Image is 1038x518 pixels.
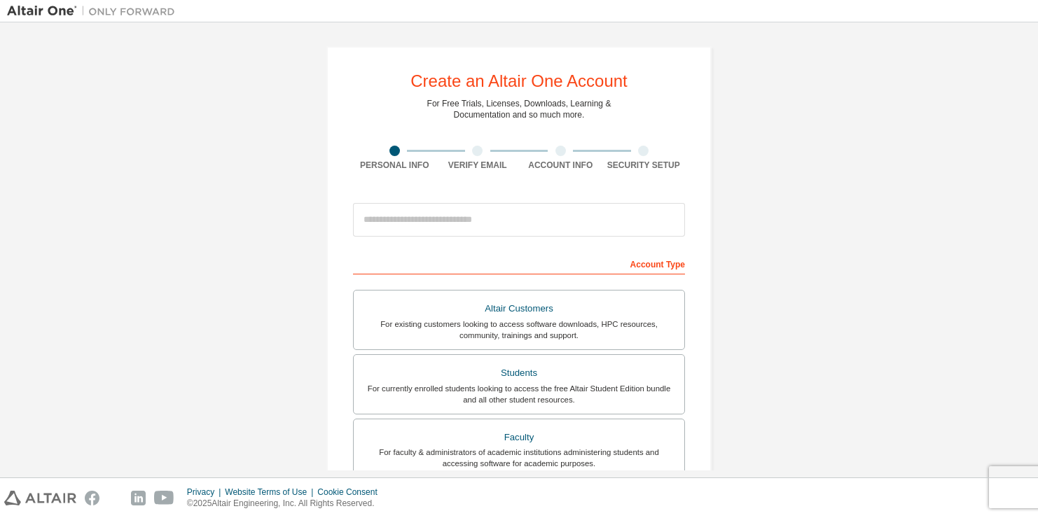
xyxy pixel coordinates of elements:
[362,299,676,318] div: Altair Customers
[4,491,76,505] img: altair_logo.svg
[85,491,99,505] img: facebook.svg
[362,428,676,447] div: Faculty
[225,486,317,498] div: Website Terms of Use
[154,491,174,505] img: youtube.svg
[187,486,225,498] div: Privacy
[410,73,628,90] div: Create an Altair One Account
[187,498,386,510] p: © 2025 Altair Engineering, Inc. All Rights Reserved.
[362,318,676,341] div: For existing customers looking to access software downloads, HPC resources, community, trainings ...
[436,160,520,171] div: Verify Email
[519,160,602,171] div: Account Info
[362,447,676,469] div: For faculty & administrators of academic institutions administering students and accessing softwa...
[362,363,676,383] div: Students
[353,252,685,274] div: Account Type
[353,160,436,171] div: Personal Info
[362,383,676,405] div: For currently enrolled students looking to access the free Altair Student Edition bundle and all ...
[602,160,686,171] div: Security Setup
[427,98,611,120] div: For Free Trials, Licenses, Downloads, Learning & Documentation and so much more.
[131,491,146,505] img: linkedin.svg
[7,4,182,18] img: Altair One
[317,486,385,498] div: Cookie Consent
